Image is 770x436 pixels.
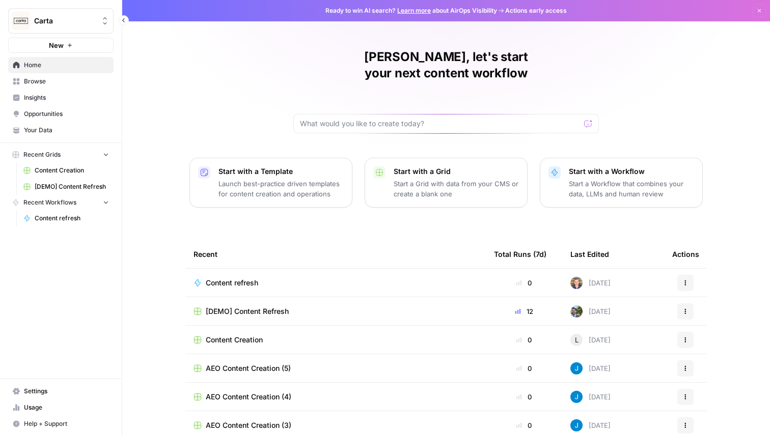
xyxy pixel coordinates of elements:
[24,61,109,70] span: Home
[19,179,114,195] a: [DEMO] Content Refresh
[8,90,114,106] a: Insights
[218,179,344,199] p: Launch best-practice driven templates for content creation and operations
[194,278,478,288] a: Content refresh
[35,166,109,175] span: Content Creation
[8,147,114,162] button: Recent Grids
[206,278,258,288] span: Content refresh
[8,8,114,34] button: Workspace: Carta
[505,6,567,15] span: Actions early access
[570,277,583,289] img: 50s1itr6iuawd1zoxsc8bt0iyxwq
[394,179,519,199] p: Start a Grid with data from your CMS or create a blank one
[540,158,703,208] button: Start with a WorkflowStart a Workflow that combines your data, LLMs and human review
[206,420,291,430] span: AEO Content Creation (3)
[24,93,109,102] span: Insights
[494,363,554,373] div: 0
[570,362,583,374] img: z620ml7ie90s7uun3xptce9f0frp
[23,198,76,207] span: Recent Workflows
[206,363,291,373] span: AEO Content Creation (5)
[24,77,109,86] span: Browse
[24,109,109,119] span: Opportunities
[23,150,61,159] span: Recent Grids
[494,306,554,316] div: 12
[24,126,109,135] span: Your Data
[194,420,478,430] a: AEO Content Creation (3)
[206,335,263,345] span: Content Creation
[12,12,30,30] img: Carta Logo
[8,73,114,90] a: Browse
[194,306,478,316] a: [DEMO] Content Refresh
[570,419,611,431] div: [DATE]
[8,416,114,432] button: Help + Support
[570,334,611,346] div: [DATE]
[293,49,599,81] h1: [PERSON_NAME], let's start your next content workflow
[19,162,114,179] a: Content Creation
[8,195,114,210] button: Recent Workflows
[494,240,546,268] div: Total Runs (7d)
[570,240,609,268] div: Last Edited
[194,335,478,345] a: Content Creation
[570,419,583,431] img: z620ml7ie90s7uun3xptce9f0frp
[8,383,114,399] a: Settings
[34,16,96,26] span: Carta
[206,392,291,402] span: AEO Content Creation (4)
[672,240,699,268] div: Actions
[394,166,519,177] p: Start with a Grid
[8,38,114,53] button: New
[49,40,64,50] span: New
[8,122,114,138] a: Your Data
[206,306,289,316] span: [DEMO] Content Refresh
[570,391,583,403] img: z620ml7ie90s7uun3xptce9f0frp
[8,57,114,73] a: Home
[19,210,114,226] a: Content refresh
[35,182,109,191] span: [DEMO] Content Refresh
[570,277,611,289] div: [DATE]
[24,403,109,412] span: Usage
[325,6,497,15] span: Ready to win AI search? about AirOps Visibility
[218,166,344,177] p: Start with a Template
[570,391,611,403] div: [DATE]
[365,158,528,208] button: Start with a GridStart a Grid with data from your CMS or create a blank one
[494,335,554,345] div: 0
[189,158,352,208] button: Start with a TemplateLaunch best-practice driven templates for content creation and operations
[8,106,114,122] a: Opportunities
[35,214,109,223] span: Content refresh
[194,363,478,373] a: AEO Content Creation (5)
[300,119,580,129] input: What would you like to create today?
[570,362,611,374] div: [DATE]
[194,240,478,268] div: Recent
[24,387,109,396] span: Settings
[570,305,611,317] div: [DATE]
[494,278,554,288] div: 0
[194,392,478,402] a: AEO Content Creation (4)
[8,399,114,416] a: Usage
[24,419,109,428] span: Help + Support
[569,166,694,177] p: Start with a Workflow
[575,335,579,345] span: L
[397,7,431,14] a: Learn more
[569,179,694,199] p: Start a Workflow that combines your data, LLMs and human review
[494,420,554,430] div: 0
[570,305,583,317] img: 5gmal12a4h6pmgtf80cvs7hedidr
[494,392,554,402] div: 0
